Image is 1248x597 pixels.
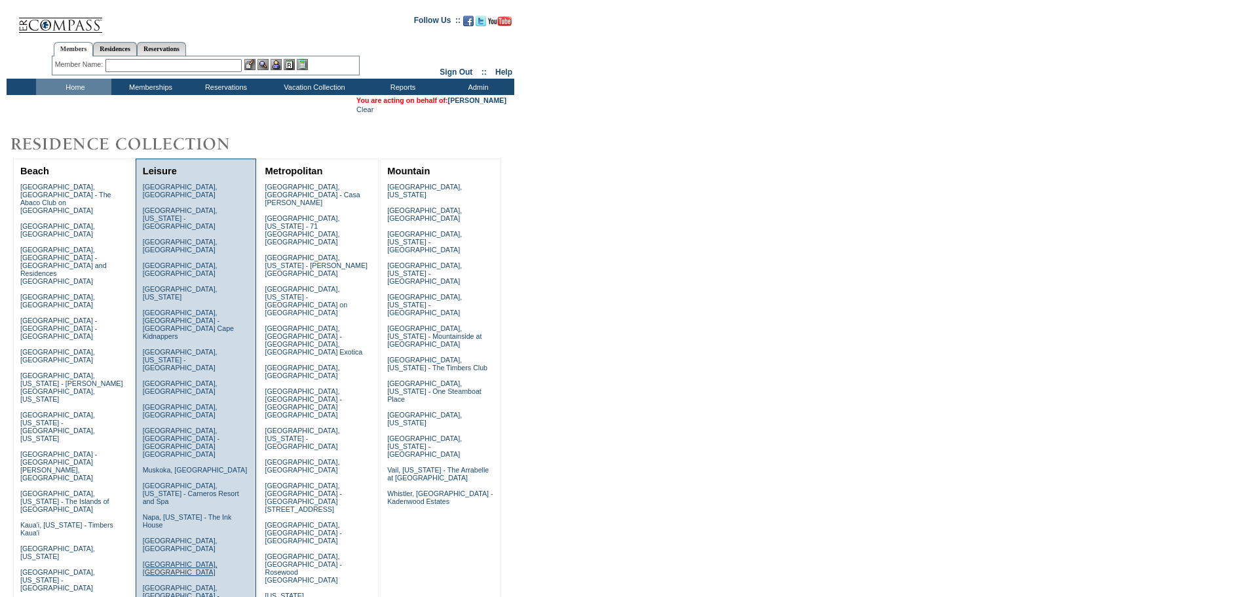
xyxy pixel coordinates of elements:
a: [GEOGRAPHIC_DATA], [GEOGRAPHIC_DATA] - [GEOGRAPHIC_DATA], [GEOGRAPHIC_DATA] Exotica [265,324,362,356]
td: Admin [439,79,514,95]
a: [GEOGRAPHIC_DATA], [US_STATE] - [PERSON_NAME][GEOGRAPHIC_DATA], [US_STATE] [20,372,123,403]
td: Reservations [187,79,262,95]
a: Residences [93,42,137,56]
a: [GEOGRAPHIC_DATA], [US_STATE] - [GEOGRAPHIC_DATA] [387,434,462,458]
span: :: [482,67,487,77]
a: [GEOGRAPHIC_DATA], [US_STATE] - [GEOGRAPHIC_DATA] on [GEOGRAPHIC_DATA] [265,285,347,317]
a: [GEOGRAPHIC_DATA], [GEOGRAPHIC_DATA] [20,293,95,309]
td: Home [36,79,111,95]
a: [GEOGRAPHIC_DATA], [GEOGRAPHIC_DATA] [143,560,217,576]
a: [PERSON_NAME] [448,96,506,104]
a: Members [54,42,94,56]
a: [GEOGRAPHIC_DATA], [GEOGRAPHIC_DATA] [387,206,462,222]
img: b_edit.gif [244,59,255,70]
a: [GEOGRAPHIC_DATA], [GEOGRAPHIC_DATA] [143,183,217,199]
a: [GEOGRAPHIC_DATA], [GEOGRAPHIC_DATA] - [GEOGRAPHIC_DATA] [GEOGRAPHIC_DATA] [143,427,219,458]
a: [GEOGRAPHIC_DATA], [GEOGRAPHIC_DATA] [143,238,217,254]
a: [GEOGRAPHIC_DATA], [GEOGRAPHIC_DATA] - Casa [PERSON_NAME] [265,183,360,206]
a: [GEOGRAPHIC_DATA], [GEOGRAPHIC_DATA] [265,458,339,474]
a: [GEOGRAPHIC_DATA], [GEOGRAPHIC_DATA] [143,537,217,552]
a: Muskoka, [GEOGRAPHIC_DATA] [143,466,247,474]
a: Kaua'i, [US_STATE] - Timbers Kaua'i [20,521,113,537]
a: [GEOGRAPHIC_DATA], [GEOGRAPHIC_DATA] [20,222,95,238]
a: [GEOGRAPHIC_DATA], [US_STATE] - The Islands of [GEOGRAPHIC_DATA] [20,490,109,513]
a: Clear [356,106,373,113]
img: Become our fan on Facebook [463,16,474,26]
a: [GEOGRAPHIC_DATA], [GEOGRAPHIC_DATA] - [GEOGRAPHIC_DATA] [GEOGRAPHIC_DATA] [265,387,341,419]
a: [GEOGRAPHIC_DATA], [US_STATE] - Carneros Resort and Spa [143,482,239,505]
a: [GEOGRAPHIC_DATA], [GEOGRAPHIC_DATA] [265,364,339,379]
a: Whistler, [GEOGRAPHIC_DATA] - Kadenwood Estates [387,490,493,505]
a: [GEOGRAPHIC_DATA], [US_STATE] - Mountainside at [GEOGRAPHIC_DATA] [387,324,482,348]
td: Reports [364,79,439,95]
a: Subscribe to our YouTube Channel [488,20,512,28]
img: Reservations [284,59,295,70]
a: [GEOGRAPHIC_DATA], [GEOGRAPHIC_DATA] [20,348,95,364]
span: You are acting on behalf of: [356,96,506,104]
a: [GEOGRAPHIC_DATA], [US_STATE] - [GEOGRAPHIC_DATA], [US_STATE] [20,411,95,442]
a: [GEOGRAPHIC_DATA], [US_STATE] [387,411,462,427]
a: [GEOGRAPHIC_DATA], [US_STATE] - [PERSON_NAME][GEOGRAPHIC_DATA] [265,254,368,277]
a: [GEOGRAPHIC_DATA], [US_STATE] - The Timbers Club [387,356,487,372]
a: [GEOGRAPHIC_DATA], [US_STATE] - [GEOGRAPHIC_DATA] [387,230,462,254]
a: Become our fan on Facebook [463,20,474,28]
a: [GEOGRAPHIC_DATA], [GEOGRAPHIC_DATA] - [GEOGRAPHIC_DATA] Cape Kidnappers [143,309,234,340]
a: [GEOGRAPHIC_DATA], [GEOGRAPHIC_DATA] [143,403,217,419]
a: [GEOGRAPHIC_DATA], [US_STATE] [387,183,462,199]
a: [GEOGRAPHIC_DATA] - [GEOGRAPHIC_DATA] - [GEOGRAPHIC_DATA] [20,317,97,340]
a: Mountain [387,166,430,176]
a: Vail, [US_STATE] - The Arrabelle at [GEOGRAPHIC_DATA] [387,466,489,482]
a: Leisure [143,166,177,176]
a: Beach [20,166,49,176]
a: [GEOGRAPHIC_DATA], [GEOGRAPHIC_DATA] [143,379,217,395]
a: [GEOGRAPHIC_DATA], [US_STATE] - One Steamboat Place [387,379,482,403]
img: Impersonate [271,59,282,70]
a: [GEOGRAPHIC_DATA], [US_STATE] - [GEOGRAPHIC_DATA] [143,348,217,372]
div: Member Name: [55,59,105,70]
img: View [257,59,269,70]
a: [GEOGRAPHIC_DATA] - [GEOGRAPHIC_DATA][PERSON_NAME], [GEOGRAPHIC_DATA] [20,450,97,482]
a: Reservations [137,42,186,56]
img: Subscribe to our YouTube Channel [488,16,512,26]
a: [GEOGRAPHIC_DATA], [US_STATE] - [GEOGRAPHIC_DATA] [20,568,95,592]
a: Help [495,67,512,77]
a: [GEOGRAPHIC_DATA], [US_STATE] - [GEOGRAPHIC_DATA] [387,261,462,285]
img: b_calculator.gif [297,59,308,70]
a: [GEOGRAPHIC_DATA], [GEOGRAPHIC_DATA] - Rosewood [GEOGRAPHIC_DATA] [265,552,341,584]
a: [GEOGRAPHIC_DATA], [US_STATE] - [GEOGRAPHIC_DATA] [143,206,217,230]
a: [GEOGRAPHIC_DATA], [GEOGRAPHIC_DATA] [143,261,217,277]
a: [GEOGRAPHIC_DATA], [GEOGRAPHIC_DATA] - [GEOGRAPHIC_DATA] [265,521,341,545]
td: Memberships [111,79,187,95]
a: [GEOGRAPHIC_DATA], [GEOGRAPHIC_DATA] - [GEOGRAPHIC_DATA][STREET_ADDRESS] [265,482,341,513]
img: Follow us on Twitter [476,16,486,26]
a: [GEOGRAPHIC_DATA], [US_STATE] [143,285,217,301]
img: Destinations by Exclusive Resorts [7,131,262,157]
a: [GEOGRAPHIC_DATA], [US_STATE] - [GEOGRAPHIC_DATA] [387,293,462,317]
a: Napa, [US_STATE] - The Ink House [143,513,232,529]
a: [GEOGRAPHIC_DATA], [US_STATE] - [GEOGRAPHIC_DATA] [265,427,339,450]
img: Compass Home [18,7,103,33]
a: [GEOGRAPHIC_DATA], [GEOGRAPHIC_DATA] - The Abaco Club on [GEOGRAPHIC_DATA] [20,183,111,214]
td: Follow Us :: [414,14,461,30]
a: [GEOGRAPHIC_DATA], [GEOGRAPHIC_DATA] - [GEOGRAPHIC_DATA] and Residences [GEOGRAPHIC_DATA] [20,246,107,285]
a: [GEOGRAPHIC_DATA], [US_STATE] - 71 [GEOGRAPHIC_DATA], [GEOGRAPHIC_DATA] [265,214,339,246]
a: [GEOGRAPHIC_DATA], [US_STATE] [20,545,95,560]
a: Follow us on Twitter [476,20,486,28]
a: Sign Out [440,67,472,77]
a: Metropolitan [265,166,322,176]
td: Vacation Collection [262,79,364,95]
